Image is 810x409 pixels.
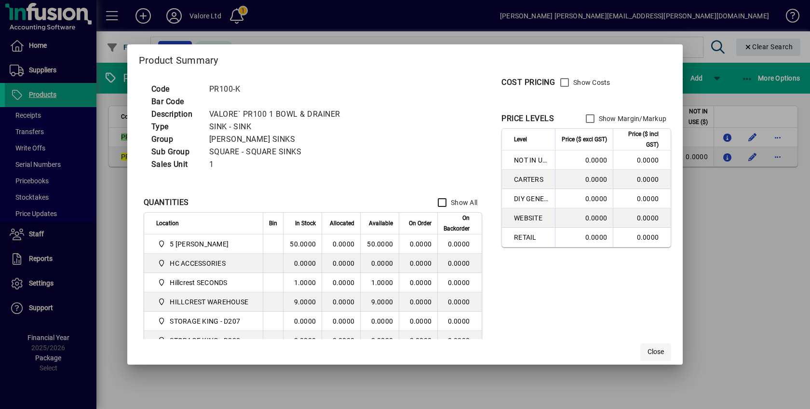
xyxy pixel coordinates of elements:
[437,234,482,254] td: 0.0000
[437,312,482,331] td: 0.0000
[410,240,432,248] span: 0.0000
[295,218,316,229] span: In Stock
[322,254,360,273] td: 0.0000
[147,121,204,133] td: Type
[147,146,204,158] td: Sub Group
[127,44,683,72] h2: Product Summary
[204,158,352,171] td: 1
[613,170,671,189] td: 0.0000
[514,134,527,145] span: Level
[204,83,352,95] td: PR100-K
[147,95,204,108] td: Bar Code
[204,108,352,121] td: VALORE` PR100 1 BOWL & DRAINER
[147,108,204,121] td: Description
[562,134,607,145] span: Price ($ excl GST)
[322,292,360,312] td: 0.0000
[204,146,352,158] td: SQUARE - SQUARE SINKS
[555,170,613,189] td: 0.0000
[648,347,664,357] span: Close
[283,254,322,273] td: 0.0000
[613,208,671,228] td: 0.0000
[410,337,432,344] span: 0.0000
[283,331,322,350] td: 0.0000
[360,292,399,312] td: 9.0000
[170,336,240,345] span: STORAGE KING - D208
[360,273,399,292] td: 1.0000
[360,234,399,254] td: 50.0000
[156,335,252,346] span: STORAGE KING - D208
[437,331,482,350] td: 0.0000
[360,331,399,350] td: 0.0000
[410,298,432,306] span: 0.0000
[555,208,613,228] td: 0.0000
[640,343,671,361] button: Close
[322,331,360,350] td: 0.0000
[204,121,352,133] td: SINK - SINK
[613,228,671,247] td: 0.0000
[514,213,549,223] span: WEBSITE
[409,218,432,229] span: On Order
[360,254,399,273] td: 0.0000
[597,114,667,123] label: Show Margin/Markup
[514,232,549,242] span: RETAIL
[449,198,477,207] label: Show All
[156,277,252,288] span: Hillcrest SECONDS
[156,238,252,250] span: 5 Colombo Hamilton
[437,254,482,273] td: 0.0000
[322,234,360,254] td: 0.0000
[144,197,189,208] div: QUANTITIES
[283,312,322,331] td: 0.0000
[269,218,277,229] span: Bin
[283,292,322,312] td: 9.0000
[613,189,671,208] td: 0.0000
[147,133,204,146] td: Group
[170,278,227,287] span: Hillcrest SECONDS
[369,218,393,229] span: Available
[514,155,549,165] span: NOT IN USE
[170,297,248,307] span: HILLCREST WAREHOUSE
[147,158,204,171] td: Sales Unit
[156,296,252,308] span: HILLCREST WAREHOUSE
[555,150,613,170] td: 0.0000
[613,150,671,170] td: 0.0000
[410,259,432,267] span: 0.0000
[410,279,432,286] span: 0.0000
[322,312,360,331] td: 0.0000
[444,213,470,234] span: On Backorder
[283,273,322,292] td: 1.0000
[170,259,226,268] span: HC ACCESSORIES
[360,312,399,331] td: 0.0000
[501,77,555,88] div: COST PRICING
[514,175,549,184] span: CARTERS
[437,292,482,312] td: 0.0000
[170,316,240,326] span: STORAGE KING - D207
[410,317,432,325] span: 0.0000
[156,258,252,269] span: HC ACCESSORIES
[619,129,659,150] span: Price ($ incl GST)
[156,315,252,327] span: STORAGE KING - D207
[501,113,554,124] div: PRICE LEVELS
[514,194,549,204] span: DIY GENERAL
[437,273,482,292] td: 0.0000
[156,218,179,229] span: Location
[555,189,613,208] td: 0.0000
[147,83,204,95] td: Code
[170,239,229,249] span: 5 [PERSON_NAME]
[330,218,354,229] span: Allocated
[322,273,360,292] td: 0.0000
[283,234,322,254] td: 50.0000
[204,133,352,146] td: [PERSON_NAME] SINKS
[571,78,610,87] label: Show Costs
[555,228,613,247] td: 0.0000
